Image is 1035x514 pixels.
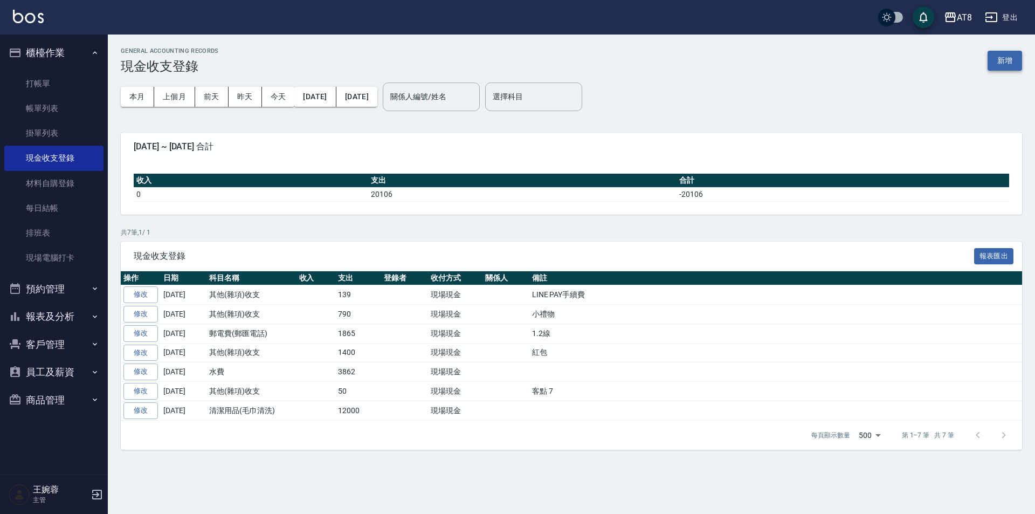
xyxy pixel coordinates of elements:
[134,187,368,201] td: 0
[123,402,158,419] a: 修改
[677,174,1009,188] th: 合計
[123,345,158,361] a: 修改
[4,331,103,359] button: 客戶管理
[206,362,296,382] td: 水費
[428,285,482,305] td: 現場現金
[195,87,229,107] button: 前天
[4,121,103,146] a: 掛單列表
[161,382,206,401] td: [DATE]
[428,382,482,401] td: 現場現金
[335,271,381,285] th: 支出
[161,324,206,343] td: [DATE]
[482,271,529,285] th: 關係人
[335,362,381,382] td: 3862
[335,324,381,343] td: 1865
[4,71,103,96] a: 打帳單
[368,174,677,188] th: 支出
[161,401,206,420] td: [DATE]
[4,146,103,170] a: 現金收支登錄
[294,87,336,107] button: [DATE]
[940,6,976,29] button: AT8
[988,51,1022,71] button: 新增
[4,171,103,196] a: 材料自購登錄
[981,8,1022,28] button: 登出
[206,382,296,401] td: 其他(雜項)收支
[121,87,154,107] button: 本月
[4,245,103,270] a: 現場電腦打卡
[529,271,1022,285] th: 備註
[121,47,219,54] h2: GENERAL ACCOUNTING RECORDS
[123,325,158,342] a: 修改
[161,343,206,362] td: [DATE]
[9,484,30,505] img: Person
[4,275,103,303] button: 預約管理
[988,55,1022,65] a: 新增
[4,196,103,221] a: 每日結帳
[913,6,934,28] button: save
[854,421,885,450] div: 500
[529,382,1022,401] td: 客點 7
[335,382,381,401] td: 50
[13,10,44,23] img: Logo
[161,285,206,305] td: [DATE]
[335,343,381,362] td: 1400
[428,362,482,382] td: 現場現金
[957,11,972,24] div: AT8
[262,87,295,107] button: 今天
[529,343,1022,362] td: 紅包
[134,174,368,188] th: 收入
[121,271,161,285] th: 操作
[974,248,1014,265] button: 報表匯出
[368,187,677,201] td: 20106
[974,250,1014,261] a: 報表匯出
[206,324,296,343] td: 郵電費(郵匯電話)
[428,401,482,420] td: 現場現金
[134,141,1009,152] span: [DATE] ~ [DATE] 合計
[229,87,262,107] button: 昨天
[33,484,88,495] h5: 王婉蓉
[33,495,88,505] p: 主管
[4,303,103,331] button: 報表及分析
[206,343,296,362] td: 其他(雜項)收支
[529,305,1022,324] td: 小禮物
[428,343,482,362] td: 現場現金
[335,305,381,324] td: 790
[123,306,158,323] a: 修改
[123,364,158,380] a: 修改
[296,271,336,285] th: 收入
[677,187,1009,201] td: -20106
[428,324,482,343] td: 現場現金
[134,251,974,262] span: 現金收支登錄
[4,221,103,245] a: 排班表
[123,286,158,303] a: 修改
[428,271,482,285] th: 收付方式
[529,285,1022,305] td: LINE PAY手續費
[121,228,1022,237] p: 共 7 筆, 1 / 1
[161,271,206,285] th: 日期
[4,39,103,67] button: 櫃檯作業
[4,358,103,386] button: 員工及薪資
[381,271,428,285] th: 登錄者
[335,401,381,420] td: 12000
[336,87,377,107] button: [DATE]
[161,305,206,324] td: [DATE]
[529,324,1022,343] td: 1.2線
[902,430,954,440] p: 第 1–7 筆 共 7 筆
[4,386,103,414] button: 商品管理
[335,285,381,305] td: 139
[206,271,296,285] th: 科目名稱
[206,285,296,305] td: 其他(雜項)收支
[811,430,850,440] p: 每頁顯示數量
[154,87,195,107] button: 上個月
[4,96,103,121] a: 帳單列表
[206,401,296,420] td: 清潔用品(毛巾清洗)
[121,59,219,74] h3: 現金收支登錄
[428,305,482,324] td: 現場現金
[161,362,206,382] td: [DATE]
[123,383,158,400] a: 修改
[206,305,296,324] td: 其他(雜項)收支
